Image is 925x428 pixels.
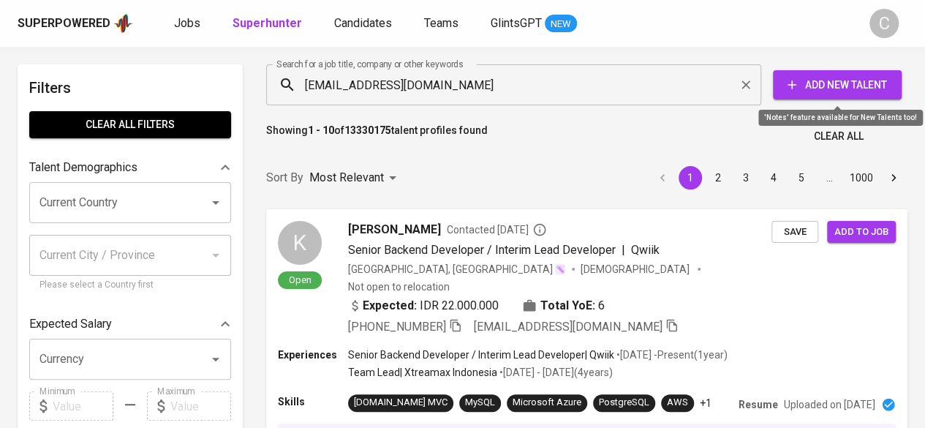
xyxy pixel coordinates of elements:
span: [PERSON_NAME] [348,221,441,239]
a: Jobs [174,15,203,33]
div: IDR 22.000.000 [348,297,499,315]
span: Candidates [334,16,392,30]
a: Candidates [334,15,395,33]
button: Go to page 4 [762,166,785,189]
span: Teams [424,16,458,30]
a: Superhunter [233,15,305,33]
p: Uploaded on [DATE] [784,397,875,412]
div: Talent Demographics [29,153,231,182]
div: C [869,9,899,38]
span: Add New Talent [785,76,890,94]
b: Total YoE: [540,297,595,315]
img: magic_wand.svg [554,263,566,275]
div: Expected Salary [29,309,231,339]
button: Open [205,192,226,213]
div: AWS [667,396,688,410]
span: Open [283,274,317,286]
a: GlintsGPT NEW [491,15,577,33]
span: Contacted [DATE] [447,222,547,237]
input: Value [170,391,231,421]
h6: Filters [29,76,231,100]
span: Clear All filters [41,116,219,134]
span: Clear All [814,127,864,146]
img: app logo [113,12,133,34]
span: | [622,241,625,259]
span: 6 [598,297,605,315]
p: Skills [278,394,348,409]
button: Clear [736,75,756,95]
div: PostgreSQL [599,396,649,410]
span: NEW [545,17,577,31]
nav: pagination navigation [649,166,907,189]
span: [DEMOGRAPHIC_DATA] [581,262,692,277]
p: Resume [739,397,778,412]
div: Microsoft Azure [513,396,581,410]
button: Go to page 1000 [845,166,877,189]
a: Superpoweredapp logo [18,12,133,34]
div: Most Relevant [309,165,401,192]
b: Expected: [363,297,417,315]
div: K [278,221,322,265]
span: Jobs [174,16,200,30]
span: Qwiik [631,243,660,257]
p: Sort By [266,169,303,187]
div: [GEOGRAPHIC_DATA], [GEOGRAPHIC_DATA] [348,262,566,277]
span: Senior Backend Developer / Interim Lead Developer [348,243,616,257]
b: 13330175 [344,124,391,136]
p: Not open to relocation [348,279,450,294]
button: Clear All [808,123,869,150]
button: Go to page 2 [706,166,730,189]
b: 1 - 10 [308,124,334,136]
p: +1 [700,396,711,410]
div: Superpowered [18,15,110,32]
div: … [818,170,841,185]
svg: By Batam recruiter [532,222,547,237]
div: [DOMAIN_NAME] MVC [354,396,448,410]
button: Add to job [827,221,896,244]
span: GlintsGPT [491,16,542,30]
span: Save [779,224,811,241]
div: MySQL [465,396,495,410]
p: Experiences [278,348,348,362]
p: Expected Salary [29,315,112,333]
b: Superhunter [233,16,302,30]
button: Go to page 3 [734,166,758,189]
p: Showing of talent profiles found [266,123,488,150]
button: page 1 [679,166,702,189]
p: Most Relevant [309,169,384,187]
p: Senior Backend Developer / Interim Lead Developer | Qwiik [348,348,614,362]
span: [PHONE_NUMBER] [348,320,446,334]
p: • [DATE] - Present ( 1 year ) [614,348,728,362]
button: Add New Talent [773,70,902,100]
p: • [DATE] - [DATE] ( 4 years ) [497,365,613,380]
button: Go to page 5 [790,166,813,189]
p: Talent Demographics [29,159,137,176]
button: Open [205,349,226,369]
input: Value [53,391,113,421]
button: Go to next page [882,166,905,189]
button: Save [771,221,818,244]
span: Add to job [834,224,888,241]
button: Clear All filters [29,111,231,138]
p: Team Lead | Xtreamax Indonesia [348,365,497,380]
span: [EMAIL_ADDRESS][DOMAIN_NAME] [474,320,662,334]
p: Please select a Country first [39,278,221,293]
a: Teams [424,15,461,33]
